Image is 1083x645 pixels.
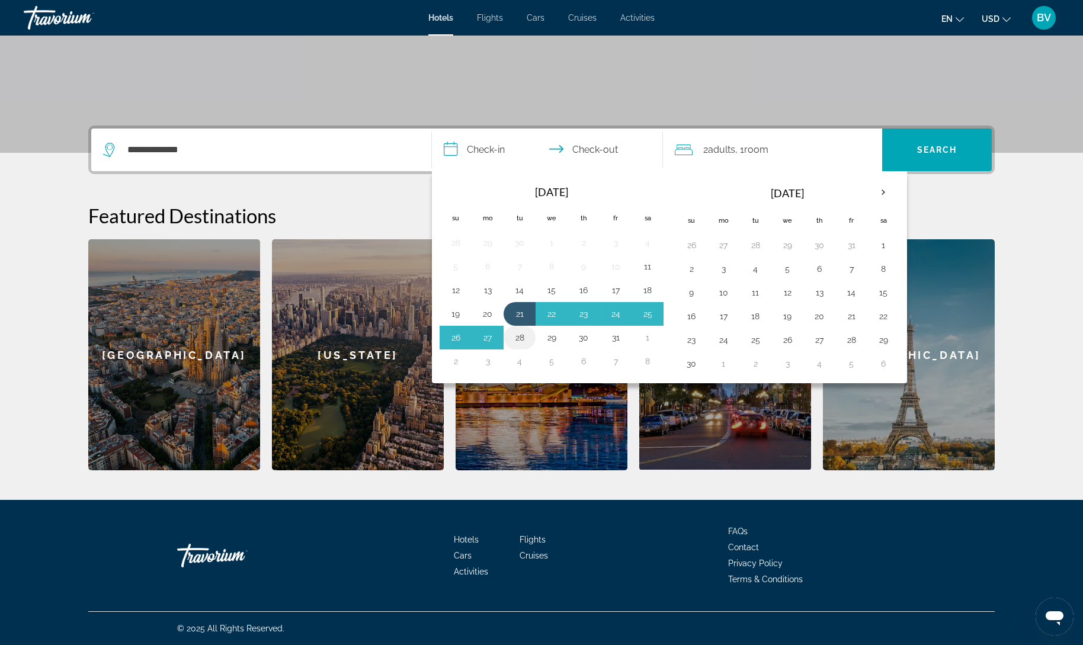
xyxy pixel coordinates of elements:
[510,353,529,370] button: Day 4
[810,355,829,372] button: Day 4
[477,13,503,23] a: Flights
[823,239,995,470] a: Paris[GEOGRAPHIC_DATA]
[446,282,465,299] button: Day 12
[714,261,733,277] button: Day 3
[874,237,893,253] button: Day 1
[606,329,625,346] button: Day 31
[842,237,861,253] button: Day 31
[454,551,472,560] a: Cars
[882,129,992,171] button: Search
[620,13,655,23] span: Activities
[126,141,414,159] input: Search hotel destination
[744,144,768,155] span: Room
[714,308,733,325] button: Day 17
[703,142,735,158] span: 2
[682,332,701,348] button: Day 23
[478,282,497,299] button: Day 13
[177,624,284,633] span: © 2025 All Rights Reserved.
[88,239,260,470] a: Barcelona[GEOGRAPHIC_DATA]
[810,284,829,301] button: Day 13
[728,559,783,568] span: Privacy Policy
[728,527,748,536] a: FAQs
[917,145,957,155] span: Search
[682,355,701,372] button: Day 30
[746,332,765,348] button: Day 25
[520,551,548,560] a: Cruises
[714,237,733,253] button: Day 27
[440,179,664,373] table: Left calendar grid
[574,235,593,251] button: Day 2
[542,258,561,275] button: Day 8
[842,355,861,372] button: Day 5
[520,535,546,544] a: Flights
[606,353,625,370] button: Day 7
[714,284,733,301] button: Day 10
[542,329,561,346] button: Day 29
[177,538,296,573] a: Go Home
[574,329,593,346] button: Day 30
[510,235,529,251] button: Day 30
[842,284,861,301] button: Day 14
[778,355,797,372] button: Day 3
[810,261,829,277] button: Day 6
[1028,5,1059,30] button: User Menu
[542,353,561,370] button: Day 5
[574,306,593,322] button: Day 23
[606,235,625,251] button: Day 3
[91,129,992,171] div: Search widget
[272,239,444,470] div: [US_STATE]
[874,332,893,348] button: Day 29
[778,308,797,325] button: Day 19
[778,332,797,348] button: Day 26
[682,284,701,301] button: Day 9
[428,13,453,23] a: Hotels
[1037,12,1051,24] span: BV
[708,144,735,155] span: Adults
[682,308,701,325] button: Day 16
[1036,598,1074,636] iframe: Button to launch messaging window
[842,308,861,325] button: Day 21
[478,329,497,346] button: Day 27
[867,179,899,206] button: Next month
[272,239,444,470] a: New York[US_STATE]
[542,306,561,322] button: Day 22
[446,258,465,275] button: Day 5
[446,306,465,322] button: Day 19
[574,282,593,299] button: Day 16
[874,284,893,301] button: Day 15
[746,237,765,253] button: Day 28
[638,329,657,346] button: Day 1
[446,329,465,346] button: Day 26
[472,179,632,205] th: [DATE]
[714,355,733,372] button: Day 1
[510,306,529,322] button: Day 21
[810,332,829,348] button: Day 27
[454,567,488,576] a: Activities
[606,258,625,275] button: Day 10
[728,575,803,584] a: Terms & Conditions
[682,261,701,277] button: Day 2
[446,235,465,251] button: Day 28
[527,13,544,23] a: Cars
[874,355,893,372] button: Day 6
[675,179,899,376] table: Right calendar grid
[24,2,142,33] a: Travorium
[982,14,999,24] span: USD
[510,258,529,275] button: Day 7
[735,142,768,158] span: , 1
[638,258,657,275] button: Day 11
[663,129,882,171] button: Travelers: 2 adults, 0 children
[432,129,663,171] button: Select check in and out date
[842,332,861,348] button: Day 28
[478,353,497,370] button: Day 3
[478,235,497,251] button: Day 29
[478,258,497,275] button: Day 6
